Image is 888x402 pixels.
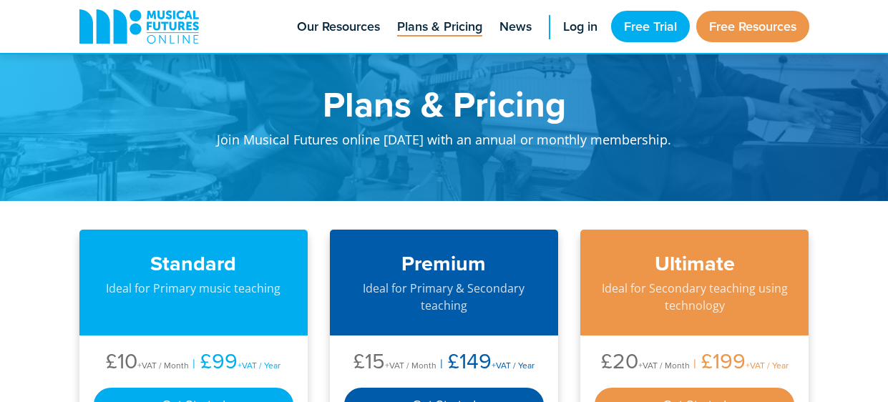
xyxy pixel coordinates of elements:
span: Our Resources [297,17,380,36]
span: +VAT / Month [137,359,189,371]
li: £20 [601,350,690,376]
span: +VAT / Year [238,359,280,371]
span: Plans & Pricing [397,17,482,36]
span: +VAT / Year [746,359,789,371]
li: £149 [436,350,535,376]
li: £99 [189,350,280,376]
span: +VAT / Month [385,359,436,371]
span: +VAT / Year [492,359,535,371]
h3: Ultimate [595,251,795,276]
p: Ideal for Primary & Secondary teaching [344,280,545,314]
p: Ideal for Primary music teaching [94,280,294,297]
h3: Premium [344,251,545,276]
li: £10 [106,350,189,376]
span: News [499,17,532,36]
li: £199 [690,350,789,376]
h3: Standard [94,251,294,276]
li: £15 [353,350,436,376]
h1: Plans & Pricing [165,86,723,122]
p: Ideal for Secondary teaching using technology [595,280,795,314]
p: Join Musical Futures online [DATE] with an annual or monthly membership. [165,122,723,165]
span: Log in [563,17,597,36]
span: +VAT / Month [638,359,690,371]
a: Free Trial [611,11,690,42]
a: Free Resources [696,11,809,42]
